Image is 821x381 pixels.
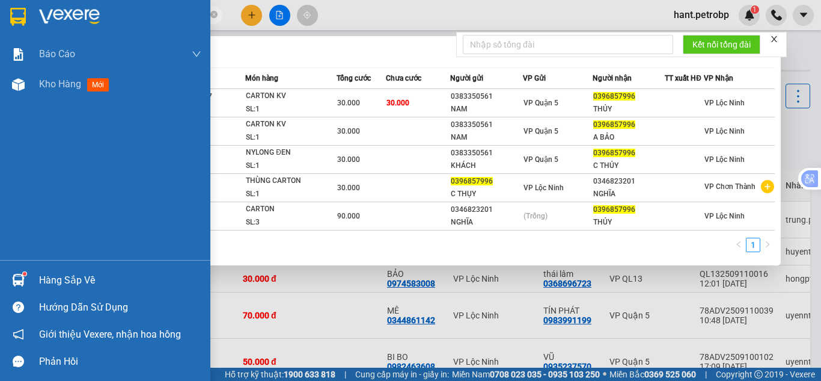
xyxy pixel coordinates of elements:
[386,99,409,107] span: 30.000
[13,302,24,313] span: question-circle
[13,329,24,340] span: notification
[593,188,665,200] div: NGHĨA
[593,120,635,129] span: 0396857996
[246,118,336,131] div: CARTON KV
[192,49,201,59] span: down
[746,238,760,252] li: 1
[704,74,733,82] span: VP Nhận
[704,212,745,220] span: VP Lộc Ninh
[760,238,775,252] li: Next Page
[665,74,701,82] span: TT xuất HĐ
[39,78,81,90] span: Kho hàng
[746,238,760,252] a: 1
[523,127,558,135] span: VP Quận 5
[451,131,522,144] div: NAM
[210,10,218,21] span: close-circle
[246,188,336,201] div: SL: 1
[770,35,778,43] span: close
[593,92,635,101] span: 0396857996
[10,8,26,26] img: logo-vxr
[764,241,771,248] span: right
[704,182,755,191] span: VP Chơn Thành
[451,119,522,131] div: 0383350561
[523,99,558,107] span: VP Quận 5
[451,177,493,185] span: 0396857996
[692,38,751,51] span: Kết nối tổng đài
[246,103,336,116] div: SL: 1
[246,131,336,144] div: SL: 1
[760,238,775,252] button: right
[246,203,336,216] div: CARTON
[704,155,745,164] span: VP Lộc Ninh
[246,90,336,103] div: CARTON KV
[246,160,336,173] div: SL: 1
[731,238,746,252] button: left
[451,147,522,160] div: 0383350561
[337,212,360,220] span: 90.000
[245,74,278,82] span: Món hàng
[704,127,745,135] span: VP Lộc Ninh
[39,271,201,290] div: Hàng sắp về
[593,205,635,214] span: 0396857996
[337,99,360,107] span: 30.000
[337,184,360,192] span: 30.000
[593,160,665,172] div: C THỦY
[210,11,218,18] span: close-circle
[451,203,522,216] div: 0346823201
[12,78,25,91] img: warehouse-icon
[593,74,632,82] span: Người nhận
[39,46,75,61] span: Báo cáo
[523,74,546,82] span: VP Gửi
[39,327,181,342] span: Giới thiệu Vexere, nhận hoa hồng
[386,74,421,82] span: Chưa cước
[337,74,371,82] span: Tổng cước
[451,216,522,229] div: NGHĨA
[337,127,360,135] span: 30.000
[246,146,336,160] div: NYLONG ĐEN
[451,90,522,103] div: 0383350561
[39,353,201,371] div: Phản hồi
[13,356,24,367] span: message
[87,78,109,91] span: mới
[731,238,746,252] li: Previous Page
[451,188,522,200] div: C THỤY
[246,216,336,229] div: SL: 3
[246,175,336,188] div: THÙNG CARTON
[337,155,360,164] span: 30.000
[593,216,665,229] div: THỦY
[450,74,483,82] span: Người gửi
[523,212,548,220] span: (Trống)
[39,299,201,317] div: Hướng dẫn sử dụng
[735,241,742,248] span: left
[593,149,635,157] span: 0396857996
[523,184,564,192] span: VP Lộc Ninh
[23,272,26,276] sup: 1
[463,35,673,54] input: Nhập số tổng đài
[761,180,774,193] span: plus-circle
[451,160,522,172] div: KHÁCH
[451,103,522,116] div: NAM
[704,99,745,107] span: VP Lộc Ninh
[593,175,665,188] div: 0346823201
[593,131,665,144] div: A BẢO
[593,103,665,116] div: THỦY
[12,48,25,61] img: solution-icon
[523,155,558,164] span: VP Quận 5
[683,35,760,54] button: Kết nối tổng đài
[12,274,25,287] img: warehouse-icon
